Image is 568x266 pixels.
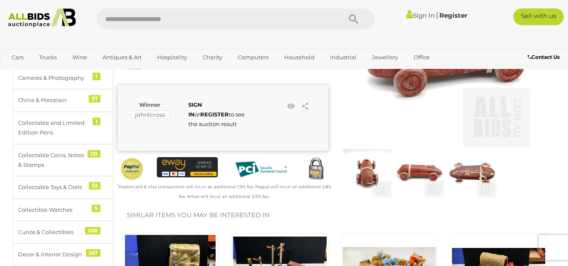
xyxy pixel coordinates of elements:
[188,101,245,128] span: or to see the auction result
[304,157,328,182] img: Secured by Rapid SSL
[18,182,87,192] div: Collectable Toys & Dolls
[87,150,100,158] div: 131
[188,101,202,118] a: SIGN IN
[408,50,435,64] a: Office
[67,50,92,64] a: Wine
[89,182,100,190] div: 53
[18,205,87,215] div: Collectible Watches
[436,11,438,20] span: |
[127,212,542,219] h2: Similar items you may be interested in
[333,8,375,29] button: Search
[197,50,228,64] a: Charity
[157,157,218,177] img: eWAY Payment Gateway
[89,95,100,103] div: 77
[13,67,113,89] a: Cameras & Photography 1
[367,50,404,64] a: Jewellery
[6,50,29,64] a: Cars
[325,50,362,64] a: Industrial
[18,118,87,138] div: Collectable and Limited Edition Pens
[130,111,170,119] mark: johnlcross
[18,95,87,105] div: China & Porcelain
[4,8,80,27] img: Allbids.com.au
[13,112,113,144] a: Collectable and Limited Edition Pens 1
[13,176,113,198] a: Collectable Toys & Dolls 53
[86,249,100,257] div: 257
[13,144,113,176] a: Collectable Coins, Notes & Stamps 131
[448,149,497,198] img: Vintage Metal Pull Around Race Car - A Stokes Toy - Red
[85,227,100,234] div: 208
[34,50,62,64] a: Trucks
[528,54,560,60] b: Contact Us
[528,53,562,62] a: Contact Us
[139,101,161,108] b: Winner
[120,157,144,181] img: Official PayPal Seal
[439,11,467,19] a: Register
[343,149,391,198] img: Vintage Metal Pull Around Race Car - A Stokes Toy - Red
[396,149,444,198] img: Vintage Metal Pull Around Race Car - A Stokes Toy - Red
[513,8,564,25] a: Sell with us
[39,64,110,78] a: [GEOGRAPHIC_DATA]
[13,243,113,266] a: Decor & Interior Design 257
[152,50,193,64] a: Hospitality
[13,221,113,243] a: Curios & Collectibles 208
[97,50,147,64] a: Antiques & Art
[6,64,34,78] a: Sports
[18,250,87,259] div: Decor & Interior Design
[230,157,291,182] img: PCI DSS compliant
[406,11,435,19] a: Sign In
[18,227,87,237] div: Curios & Collectibles
[285,100,297,113] li: Watch this item
[92,73,100,80] div: 1
[200,111,229,118] a: REGISTER
[232,50,274,64] a: Computers
[92,205,100,212] div: 5
[279,50,320,64] a: Household
[117,184,331,199] small: Mastercard & Visa transactions will incur an additional 1.9% fee. Paypal will incur an additional...
[18,150,87,170] div: Collectable Coins, Notes & Stamps
[92,118,100,125] div: 1
[18,73,87,83] div: Cameras & Photography
[13,89,113,111] a: China & Porcelain 77
[13,199,113,221] a: Collectible Watches 5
